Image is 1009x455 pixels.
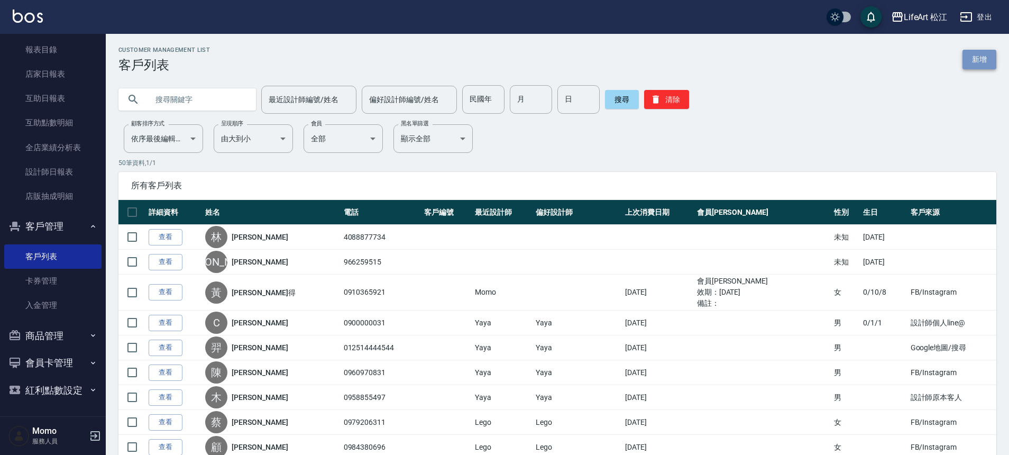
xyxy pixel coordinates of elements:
button: 清除 [644,90,689,109]
a: [PERSON_NAME] [232,392,288,403]
a: [PERSON_NAME]得 [232,287,295,298]
label: 呈現順序 [221,120,243,128]
div: 依序最後編輯時間 [124,124,203,153]
td: 男 [831,360,860,385]
a: [PERSON_NAME] [232,442,288,452]
td: FB/Instagram [908,410,996,435]
td: 未知 [831,225,860,250]
a: 客戶列表 [4,244,102,269]
td: Momo [472,275,534,311]
td: [DATE] [622,335,694,360]
td: 0/1/1 [860,311,907,335]
th: 客戶編號 [421,200,472,225]
td: FB/Instagram [908,360,996,385]
th: 上次消費日期 [622,200,694,225]
td: [DATE] [622,275,694,311]
td: 966259515 [341,250,422,275]
td: 4088877734 [341,225,422,250]
a: [PERSON_NAME] [232,317,288,328]
a: [PERSON_NAME] [232,417,288,427]
td: Google地圖/搜尋 [908,335,996,360]
div: [PERSON_NAME] [205,251,227,273]
a: 查看 [149,315,182,331]
a: [PERSON_NAME] [232,367,288,378]
td: Yaya [533,385,622,410]
th: 客戶來源 [908,200,996,225]
div: LifeArt 松江 [904,11,948,24]
td: Lego [472,410,534,435]
a: 新增 [962,50,996,69]
th: 性別 [831,200,860,225]
div: 由大到小 [214,124,293,153]
td: Yaya [533,360,622,385]
div: 顯示全部 [393,124,473,153]
button: LifeArt 松江 [887,6,952,28]
td: [DATE] [622,410,694,435]
a: 互助點數明細 [4,111,102,135]
ul: 會員[PERSON_NAME] [697,276,829,287]
button: 會員卡管理 [4,349,102,377]
div: C [205,312,227,334]
p: 50 筆資料, 1 / 1 [118,158,996,168]
img: Person [8,425,30,447]
td: 0910365921 [341,275,422,311]
td: 0958855497 [341,385,422,410]
th: 偏好設計師 [533,200,622,225]
a: 查看 [149,340,182,356]
td: Yaya [472,311,534,335]
a: 店家日報表 [4,62,102,86]
a: [PERSON_NAME] [232,342,288,353]
th: 會員[PERSON_NAME] [694,200,832,225]
div: 全部 [304,124,383,153]
a: 互助日報表 [4,86,102,111]
td: 未知 [831,250,860,275]
a: [PERSON_NAME] [232,257,288,267]
td: [DATE] [622,385,694,410]
div: 木 [205,386,227,408]
div: 陳 [205,361,227,384]
td: 女 [831,410,860,435]
span: 所有客戶列表 [131,180,984,191]
td: Yaya [472,385,534,410]
label: 會員 [311,120,322,128]
h3: 客戶列表 [118,58,210,72]
a: 全店業績分析表 [4,135,102,160]
td: Yaya [533,335,622,360]
a: 查看 [149,284,182,301]
td: 012514444544 [341,335,422,360]
td: 男 [831,311,860,335]
td: 女 [831,275,860,311]
a: 查看 [149,389,182,406]
a: 店販抽成明細 [4,184,102,208]
a: 設計師日報表 [4,160,102,184]
td: 0960970831 [341,360,422,385]
button: 搜尋 [605,90,639,109]
a: 查看 [149,254,182,270]
a: 查看 [149,365,182,381]
td: 0979206311 [341,410,422,435]
ul: 效期： [DATE] [697,287,829,298]
a: [PERSON_NAME] [232,232,288,242]
td: FB/Instagram [908,275,996,311]
div: 林 [205,226,227,248]
input: 搜尋關鍵字 [148,85,247,114]
button: 客戶管理 [4,213,102,240]
td: [DATE] [622,311,694,335]
h5: Momo [32,426,86,436]
div: 蔡 [205,411,227,433]
td: 設計師原本客人 [908,385,996,410]
td: 0/10/8 [860,275,907,311]
th: 詳細資料 [146,200,203,225]
img: Logo [13,10,43,23]
td: 0900000031 [341,311,422,335]
a: 報表目錄 [4,38,102,62]
th: 最近設計師 [472,200,534,225]
a: 查看 [149,229,182,245]
td: Yaya [533,311,622,335]
button: save [860,6,882,28]
td: 男 [831,335,860,360]
label: 顧客排序方式 [131,120,164,128]
th: 生日 [860,200,907,225]
td: [DATE] [622,360,694,385]
td: Yaya [472,335,534,360]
